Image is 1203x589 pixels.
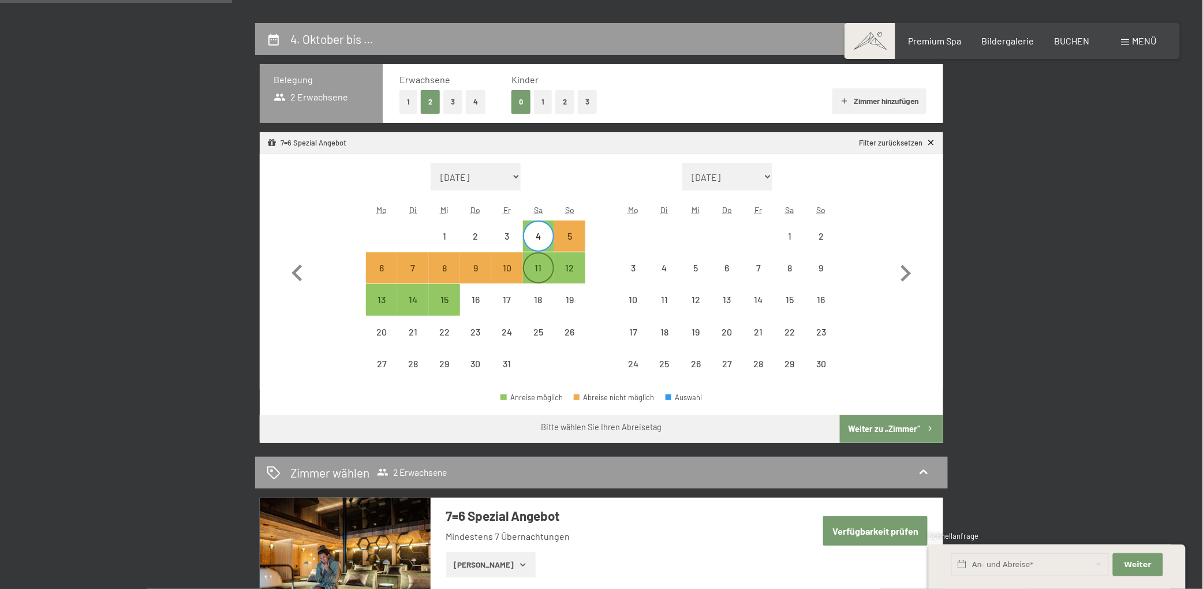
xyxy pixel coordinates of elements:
[712,316,743,348] div: Thu Nov 20 2025
[807,327,836,356] div: 23
[554,284,585,315] div: Sun Oct 19 2025
[807,295,836,324] div: 16
[366,252,397,284] div: Abreise nicht möglich, da die Mindestaufenthaltsdauer nicht erfüllt wird
[681,295,710,324] div: 12
[491,284,522,315] div: Abreise nicht möglich
[578,90,597,114] button: 3
[649,348,680,379] div: Abreise nicht möglich
[744,327,773,356] div: 21
[618,284,649,315] div: Mon Nov 10 2025
[430,327,459,356] div: 22
[366,284,397,315] div: Mon Oct 13 2025
[554,316,585,348] div: Abreise nicht möglich
[429,221,460,252] div: Wed Oct 01 2025
[429,284,460,315] div: Abreise möglich
[397,284,428,315] div: Tue Oct 14 2025
[554,221,585,252] div: Abreise nicht möglich, da die Mindestaufenthaltsdauer nicht erfüllt wird
[680,348,711,379] div: Abreise nicht möglich
[565,205,574,215] abbr: Sonntag
[982,35,1034,46] span: Bildergalerie
[859,138,936,148] a: Filter zurücksetzen
[618,316,649,348] div: Abreise nicht möglich
[680,252,711,284] div: Abreise nicht möglich
[398,359,427,388] div: 28
[712,252,743,284] div: Thu Nov 06 2025
[443,90,462,114] button: 3
[534,205,543,215] abbr: Samstag
[511,74,539,85] span: Kinder
[649,252,680,284] div: Tue Nov 04 2025
[367,327,396,356] div: 20
[649,284,680,315] div: Abreise nicht möglich
[823,516,928,546] button: Verfügbarkeit prüfen
[491,221,522,252] div: Fri Oct 03 2025
[267,138,346,148] div: 7=6 Spezial Angebot
[775,295,804,324] div: 15
[807,232,836,260] div: 2
[649,252,680,284] div: Abreise nicht möglich
[446,530,790,543] li: Mindestens 7 Übernachtungen
[712,252,743,284] div: Abreise nicht möglich
[491,348,522,379] div: Abreise nicht möglich
[267,138,277,148] svg: Angebot/Paket
[460,316,491,348] div: Abreise nicht möglich
[429,316,460,348] div: Abreise nicht möglich
[618,348,649,379] div: Abreise nicht möglich
[491,221,522,252] div: Abreise nicht möglich
[367,359,396,388] div: 27
[743,316,774,348] div: Fri Nov 21 2025
[460,221,491,252] div: Thu Oct 02 2025
[523,252,554,284] div: Abreise möglich
[399,74,450,85] span: Erwachsene
[681,263,710,292] div: 5
[366,348,397,379] div: Abreise nicht möglich
[274,91,348,103] span: 2 Erwachsene
[397,316,428,348] div: Tue Oct 21 2025
[618,284,649,315] div: Abreise nicht möglich
[397,284,428,315] div: Abreise möglich
[460,316,491,348] div: Thu Oct 23 2025
[649,316,680,348] div: Tue Nov 18 2025
[397,252,428,284] div: Tue Oct 07 2025
[807,359,836,388] div: 30
[650,327,679,356] div: 18
[628,205,638,215] abbr: Montag
[806,284,837,315] div: Sun Nov 16 2025
[511,90,530,114] button: 0
[619,263,648,292] div: 3
[366,284,397,315] div: Abreise möglich
[367,295,396,324] div: 13
[680,348,711,379] div: Wed Nov 26 2025
[1113,553,1163,577] button: Weiter
[523,284,554,315] div: Sat Oct 18 2025
[446,507,790,525] h3: 7=6 Spezial Angebot
[554,252,585,284] div: Sun Oct 12 2025
[650,263,679,292] div: 4
[429,221,460,252] div: Abreise nicht möglich
[681,327,710,356] div: 19
[524,232,553,260] div: 4
[775,232,804,260] div: 1
[291,32,374,46] h2: 4. Oktober bis …
[492,359,521,388] div: 31
[1055,35,1090,46] a: BUCHEN
[555,232,584,260] div: 5
[832,88,926,114] button: Zimmer hinzufügen
[650,295,679,324] div: 11
[523,316,554,348] div: Sat Oct 25 2025
[409,205,417,215] abbr: Dienstag
[775,359,804,388] div: 29
[649,348,680,379] div: Tue Nov 25 2025
[460,348,491,379] div: Thu Oct 30 2025
[908,35,961,46] span: Premium Spa
[491,284,522,315] div: Fri Oct 17 2025
[460,348,491,379] div: Abreise nicht möglich
[429,316,460,348] div: Wed Oct 22 2025
[440,205,449,215] abbr: Mittwoch
[430,295,459,324] div: 15
[491,252,522,284] div: Fri Oct 10 2025
[619,295,648,324] div: 10
[367,263,396,292] div: 6
[376,205,387,215] abbr: Montag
